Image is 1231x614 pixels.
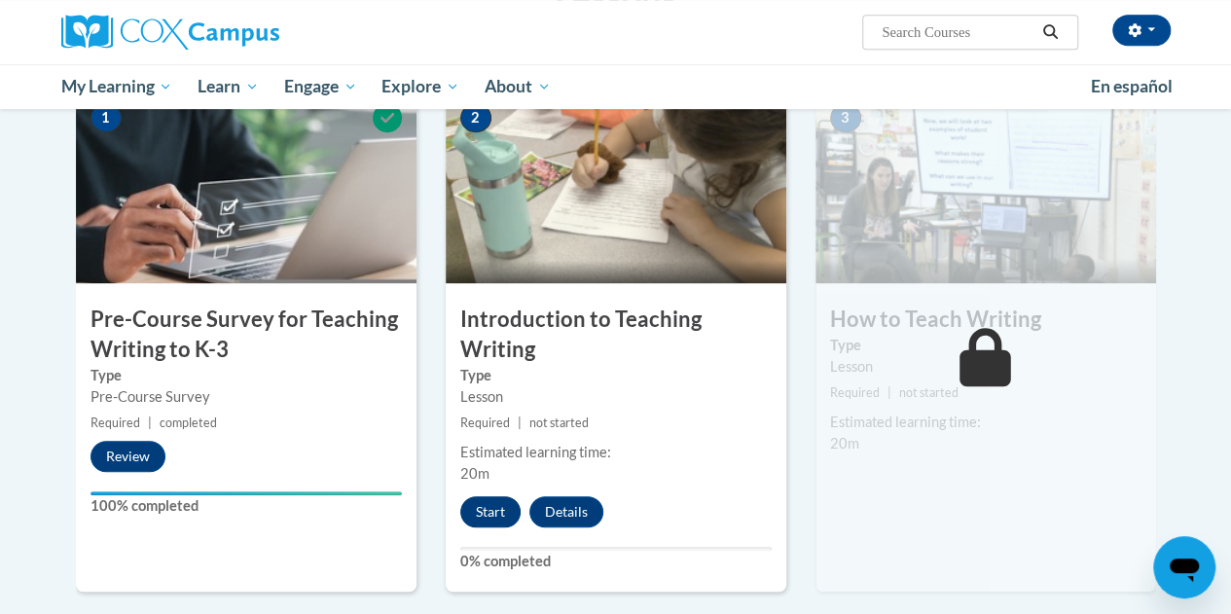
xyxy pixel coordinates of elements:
[1091,76,1173,96] span: En español
[460,465,489,482] span: 20m
[446,89,786,283] img: Course Image
[160,415,217,430] span: completed
[47,64,1185,109] div: Main menu
[381,75,459,98] span: Explore
[91,491,402,495] div: Your progress
[880,20,1035,44] input: Search Courses
[91,415,140,430] span: Required
[91,103,122,132] span: 1
[815,305,1156,335] h3: How to Teach Writing
[899,385,959,400] span: not started
[815,89,1156,283] img: Course Image
[272,64,370,109] a: Engage
[49,64,186,109] a: My Learning
[284,75,357,98] span: Engage
[60,75,172,98] span: My Learning
[185,64,272,109] a: Learn
[91,441,165,472] button: Review
[61,15,279,50] img: Cox Campus
[76,305,416,365] h3: Pre-Course Survey for Teaching Writing to K-3
[1078,66,1185,107] a: En español
[830,385,880,400] span: Required
[830,103,861,132] span: 3
[1035,20,1065,44] button: Search
[446,305,786,365] h3: Introduction to Teaching Writing
[460,551,772,572] label: 0% completed
[91,495,402,517] label: 100% completed
[830,335,1141,356] label: Type
[91,386,402,408] div: Pre-Course Survey
[460,103,491,132] span: 2
[91,365,402,386] label: Type
[460,415,510,430] span: Required
[830,412,1141,433] div: Estimated learning time:
[460,442,772,463] div: Estimated learning time:
[830,356,1141,378] div: Lesson
[369,64,472,109] a: Explore
[1112,15,1171,46] button: Account Settings
[485,75,551,98] span: About
[460,496,521,527] button: Start
[460,365,772,386] label: Type
[76,89,416,283] img: Course Image
[61,15,412,50] a: Cox Campus
[529,415,589,430] span: not started
[148,415,152,430] span: |
[460,386,772,408] div: Lesson
[518,415,522,430] span: |
[1153,536,1215,598] iframe: Button to launch messaging window
[472,64,563,109] a: About
[887,385,891,400] span: |
[529,496,603,527] button: Details
[198,75,259,98] span: Learn
[830,435,859,451] span: 20m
